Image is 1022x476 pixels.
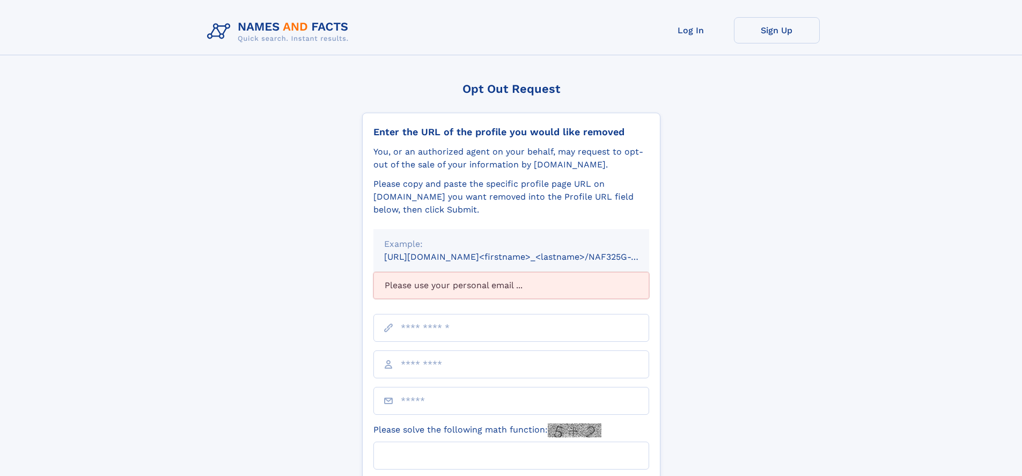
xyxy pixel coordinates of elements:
label: Please solve the following math function: [373,423,601,437]
a: Log In [648,17,734,43]
div: Opt Out Request [362,82,660,96]
div: Please use your personal email ... [373,272,649,299]
div: Example: [384,238,638,251]
a: Sign Up [734,17,820,43]
div: Please copy and paste the specific profile page URL on [DOMAIN_NAME] you want removed into the Pr... [373,178,649,216]
small: [URL][DOMAIN_NAME]<firstname>_<lastname>/NAF325G-xxxxxxxx [384,252,670,262]
div: You, or an authorized agent on your behalf, may request to opt-out of the sale of your informatio... [373,145,649,171]
img: Logo Names and Facts [203,17,357,46]
div: Enter the URL of the profile you would like removed [373,126,649,138]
